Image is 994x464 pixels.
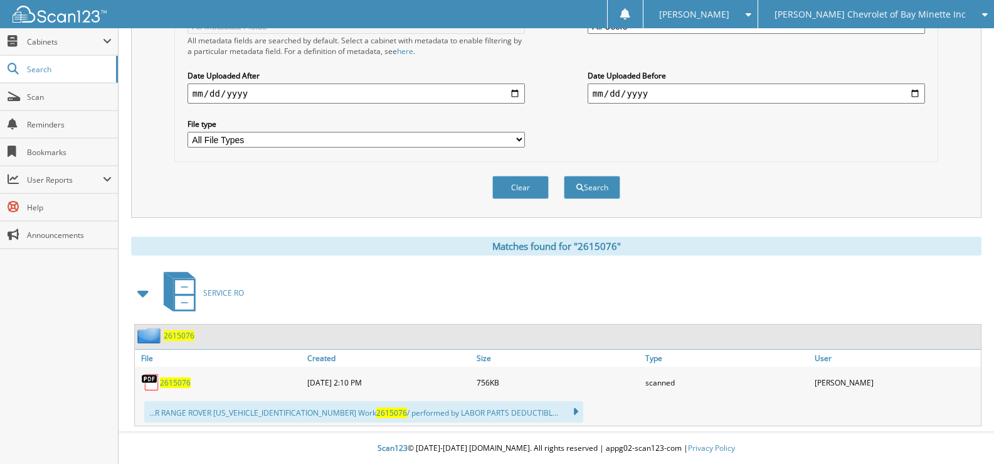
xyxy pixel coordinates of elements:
div: © [DATE]-[DATE] [DOMAIN_NAME]. All rights reserved | appg02-scan123-com | [119,433,994,464]
img: scan123-logo-white.svg [13,6,107,23]
div: ...R RANGE ROVER [US_VEHICLE_IDENTIFICATION_NUMBER] Work / performed by LABOR PARTS DEDUCTIBL... [144,401,583,423]
input: end [588,84,925,104]
span: 2615076 [376,407,407,418]
button: Clear [492,176,549,199]
a: SERVICE RO [156,268,244,318]
div: [DATE] 2:10 PM [304,370,473,395]
a: Size [473,350,643,367]
span: Help [27,202,112,213]
a: 2615076 [160,377,191,388]
img: PDF.png [141,373,160,392]
span: Bookmarks [27,147,112,158]
a: here [397,46,413,57]
span: Announcements [27,230,112,240]
span: [PERSON_NAME] [659,11,729,18]
a: 2615076 [164,330,194,341]
span: Search [27,64,110,75]
span: Cabinets [27,36,103,47]
a: Type [642,350,812,367]
div: 756KB [473,370,643,395]
label: File type [188,119,525,129]
a: Privacy Policy [688,443,735,453]
a: User [812,350,981,367]
div: Matches found for "2615076" [131,237,981,256]
span: Reminders [27,119,112,130]
a: File [135,350,304,367]
span: Scan123 [378,443,408,453]
a: Created [304,350,473,367]
div: All metadata fields are searched by default. Select a cabinet with metadata to enable filtering b... [188,35,525,57]
label: Date Uploaded After [188,70,525,81]
div: scanned [642,370,812,395]
iframe: Chat Widget [931,404,994,464]
img: folder2.png [137,328,164,343]
label: Date Uploaded Before [588,70,925,81]
span: Scan [27,92,112,102]
span: SERVICE RO [203,288,244,298]
div: [PERSON_NAME] [812,370,981,395]
input: start [188,84,525,104]
span: [PERSON_NAME] Chevrolet of Bay Minette Inc [775,11,966,18]
button: Search [564,176,620,199]
span: User Reports [27,175,103,185]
